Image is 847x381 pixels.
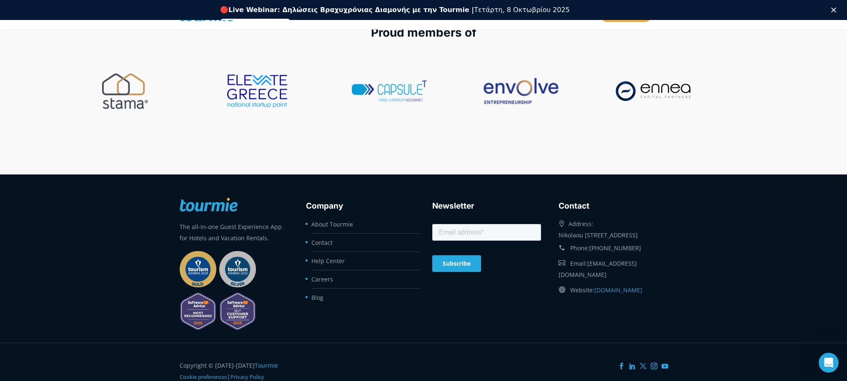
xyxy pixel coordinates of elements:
a: YouTube [662,363,668,369]
span: Proud members of [371,25,476,40]
a: Help Center [311,257,345,265]
a: [EMAIL_ADDRESS][DOMAIN_NAME] [559,259,637,279]
a: Careers [311,275,333,283]
a: Privacy Policy [231,373,264,381]
a: Tourmie [255,361,278,369]
a: Twitter [640,363,647,369]
iframe: Form 0 [432,222,541,277]
div: Address: Nikolaou [STREET_ADDRESS] [559,216,667,241]
a: Cookie preferences [180,373,227,381]
h3: Contact [559,200,667,212]
a: Contact [311,239,333,247]
iframe: Intercom live chat [819,353,839,373]
a: Instagram [651,363,657,369]
div: Phone: [559,241,667,256]
a: Εγγραφείτε δωρεάν [220,19,291,29]
h3: Newsletter [432,200,541,212]
a: Blog [311,294,323,301]
b: Live Webinar: Δηλώσεις Βραχυχρόνιας Διαμονής με την Tourmie | [228,6,474,14]
div: 🔴 Τετάρτη, 8 Οκτωβρίου 2025 [220,6,570,14]
p: The all-in-one Guest Experience App for Hotels and Vacation Rentals. [180,221,288,244]
a: Facebook [618,363,625,369]
a: [DOMAIN_NAME] [594,286,642,294]
div: Website: [559,282,667,298]
a: [PHONE_NUMBER] [589,244,641,252]
div: Email: [559,256,667,282]
h3: Company [306,200,415,212]
div: Κλείσιμο [831,7,839,12]
a: About Tourmie [311,220,353,228]
a: LinkedIn [629,363,636,369]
